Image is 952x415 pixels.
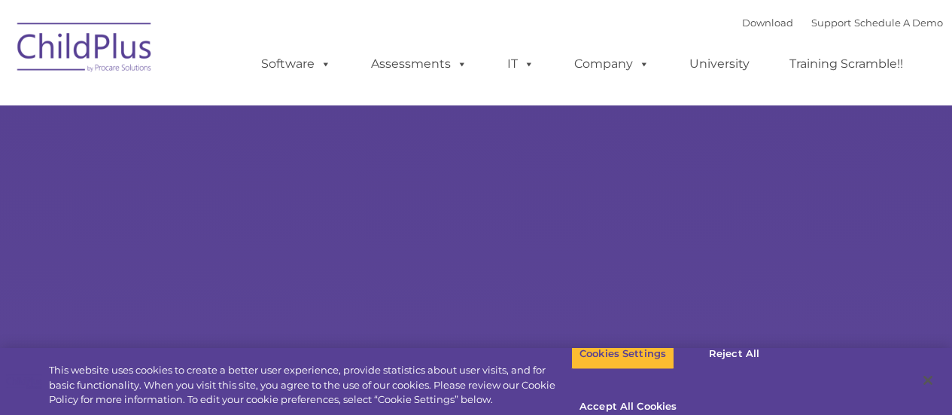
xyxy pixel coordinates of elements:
[774,49,918,79] a: Training Scramble!!
[10,12,160,87] img: ChildPlus by Procare Solutions
[911,364,944,397] button: Close
[674,49,765,79] a: University
[571,338,674,370] button: Cookies Settings
[687,338,781,370] button: Reject All
[246,49,346,79] a: Software
[811,17,851,29] a: Support
[742,17,793,29] a: Download
[49,363,571,407] div: This website uses cookies to create a better user experience, provide statistics about user visit...
[492,49,549,79] a: IT
[854,17,943,29] a: Schedule A Demo
[742,17,943,29] font: |
[559,49,665,79] a: Company
[356,49,482,79] a: Assessments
